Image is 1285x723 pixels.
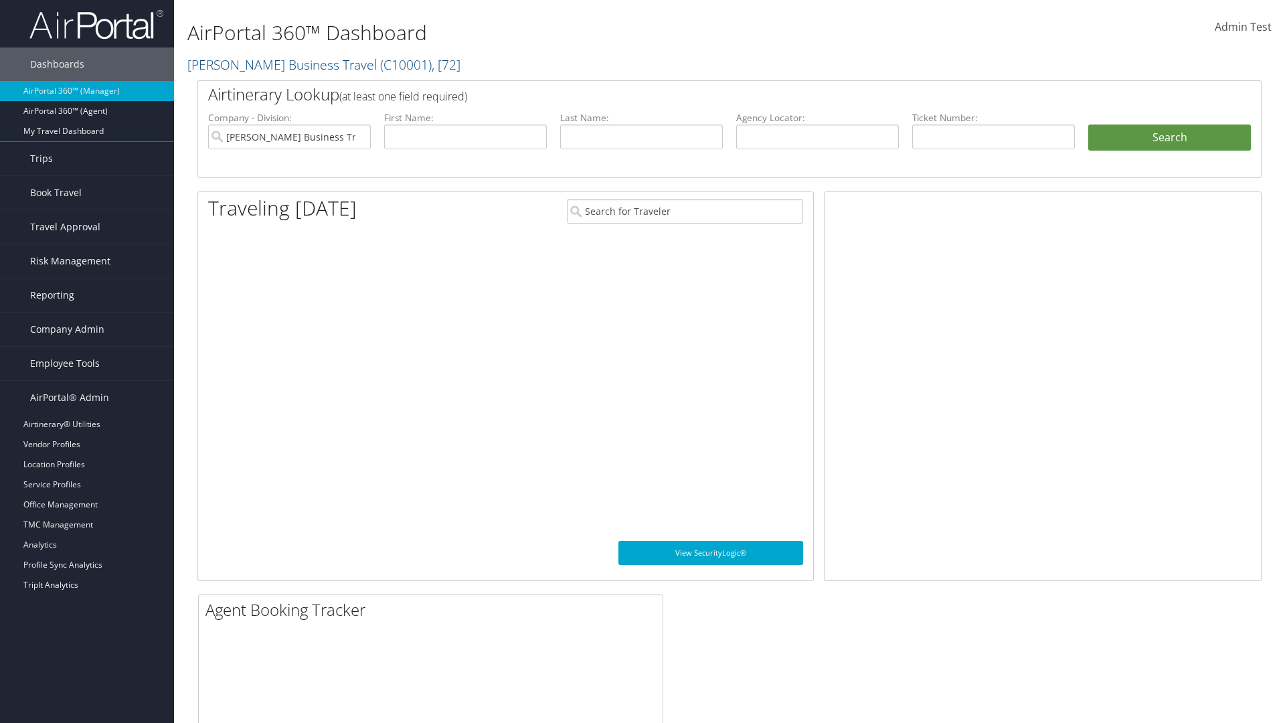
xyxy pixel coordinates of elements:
span: Employee Tools [30,347,100,380]
h1: AirPortal 360™ Dashboard [187,19,910,47]
span: Reporting [30,278,74,312]
h1: Traveling [DATE] [208,194,357,222]
label: Company - Division: [208,111,371,125]
span: Company Admin [30,313,104,346]
a: View SecurityLogic® [618,541,803,565]
span: , [ 72 ] [432,56,460,74]
label: Last Name: [560,111,723,125]
a: Admin Test [1215,7,1272,48]
label: First Name: [384,111,547,125]
span: Book Travel [30,176,82,210]
a: [PERSON_NAME] Business Travel [187,56,460,74]
label: Ticket Number: [912,111,1075,125]
img: airportal-logo.png [29,9,163,40]
span: Trips [30,142,53,175]
h2: Agent Booking Tracker [205,598,663,621]
button: Search [1088,125,1251,151]
span: (at least one field required) [339,89,467,104]
span: AirPortal® Admin [30,381,109,414]
span: ( C10001 ) [380,56,432,74]
span: Admin Test [1215,19,1272,34]
span: Risk Management [30,244,110,278]
span: Dashboards [30,48,84,81]
h2: Airtinerary Lookup [208,83,1163,106]
input: Search for Traveler [567,199,803,224]
label: Agency Locator: [736,111,899,125]
span: Travel Approval [30,210,100,244]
